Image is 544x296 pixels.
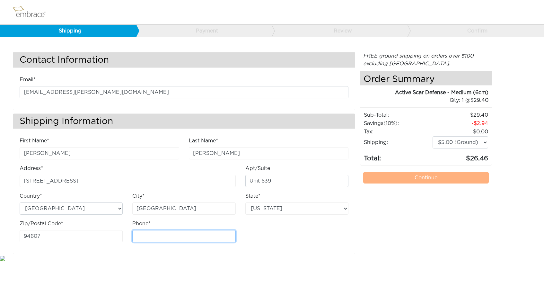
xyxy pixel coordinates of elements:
label: Email* [20,76,36,84]
td: Total: [364,149,432,164]
a: Payment [136,25,272,37]
h3: Contact Information [13,52,355,67]
div: Active Scar Defense - Medium (6cm) [360,89,488,96]
div: 1 @ [368,96,488,104]
label: Apt/Suite [245,165,270,172]
td: 26.46 [432,149,488,164]
label: Country* [20,192,42,200]
label: State* [245,192,260,200]
label: First Name* [20,137,49,145]
a: Continue [363,172,489,184]
a: Confirm [407,25,543,37]
td: Tax: [364,128,432,136]
h4: Order Summary [360,71,492,85]
span: (10%) [383,121,398,126]
label: Address* [20,165,43,172]
div: FREE ground shipping on orders over $100, excluding [GEOGRAPHIC_DATA]. [360,52,492,67]
td: Savings : [364,119,432,128]
h3: Shipping Information [13,114,355,129]
label: Last Name* [189,137,218,145]
td: Shipping: [364,136,432,149]
a: Review [271,25,408,37]
td: Sub-Total: [364,111,432,119]
td: 2.94 [432,119,488,128]
img: logo.png [11,4,53,20]
span: 29.40 [470,98,488,103]
label: Zip/Postal Code* [20,220,63,228]
td: 29.40 [432,111,488,119]
label: Phone* [132,220,151,228]
td: 0.00 [432,128,488,136]
label: City* [132,192,145,200]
